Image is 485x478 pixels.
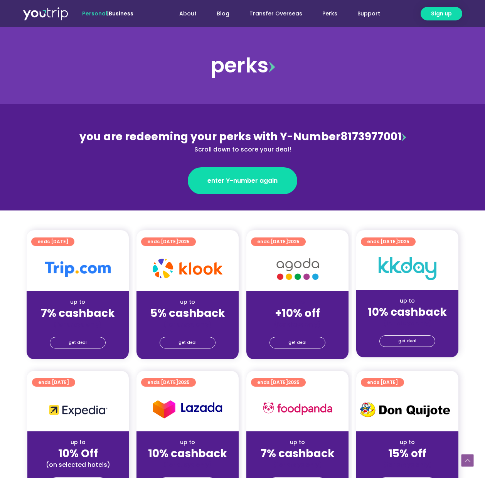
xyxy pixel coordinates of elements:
div: (for stays only) [143,320,232,328]
strong: 7% cashback [261,446,335,461]
strong: 15% off [388,446,426,461]
span: | [82,10,133,17]
a: Business [109,10,133,17]
div: up to [143,438,232,446]
span: ends [DATE] [147,237,190,246]
span: ends [DATE] [257,237,300,246]
a: ends [DATE]2025 [251,378,306,387]
a: About [169,7,207,21]
span: 2025 [288,238,300,245]
span: up to [290,298,305,306]
div: 8173977001 [75,129,410,154]
a: Blog [207,7,239,21]
span: ends [DATE] [257,378,300,387]
span: enter Y-number again [207,176,278,185]
a: ends [DATE] [32,378,75,387]
div: (for stays only) [362,319,452,327]
a: get deal [269,337,325,348]
a: get deal [379,335,435,347]
a: Support [347,7,390,21]
a: get deal [50,337,106,348]
div: (for stays only) [362,461,452,469]
strong: 10% cashback [148,446,227,461]
div: (for stays only) [253,461,342,469]
div: up to [34,438,123,446]
a: Transfer Overseas [239,7,312,21]
strong: +10% off [275,306,320,321]
div: (for stays only) [253,320,342,328]
div: up to [253,438,342,446]
div: up to [362,438,452,446]
div: up to [143,298,232,306]
a: ends [DATE]2025 [251,237,306,246]
a: ends [DATE]2025 [361,237,416,246]
div: up to [33,298,123,306]
strong: 10% cashback [368,305,447,320]
a: ends [DATE]2025 [141,237,196,246]
span: get deal [398,336,416,347]
span: 2025 [178,238,190,245]
span: ends [DATE] [37,237,68,246]
div: (on selected hotels) [34,461,123,469]
span: get deal [288,337,306,348]
a: get deal [160,337,216,348]
div: (for stays only) [33,320,123,328]
div: (for stays only) [143,461,232,469]
strong: 7% cashback [41,306,115,321]
a: Perks [312,7,347,21]
span: 2025 [178,379,190,385]
span: 2025 [398,238,409,245]
span: you are redeeming your perks with Y-Number [79,129,340,144]
a: ends [DATE] [31,237,74,246]
a: ends [DATE]2025 [141,378,196,387]
span: get deal [179,337,197,348]
strong: 5% cashback [150,306,225,321]
span: Sign up [431,10,452,18]
a: enter Y-number again [188,167,297,194]
nav: Menu [154,7,390,21]
strong: 10% Off [58,446,98,461]
span: ends [DATE] [367,237,409,246]
span: ends [DATE] [38,378,69,387]
span: ends [DATE] [147,378,190,387]
div: up to [362,297,452,305]
div: Scroll down to score your deal! [75,145,410,154]
span: 2025 [288,379,300,385]
span: get deal [69,337,87,348]
a: ends [DATE] [361,378,404,387]
a: Sign up [421,7,462,20]
span: Personal [82,10,107,17]
span: ends [DATE] [367,378,398,387]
